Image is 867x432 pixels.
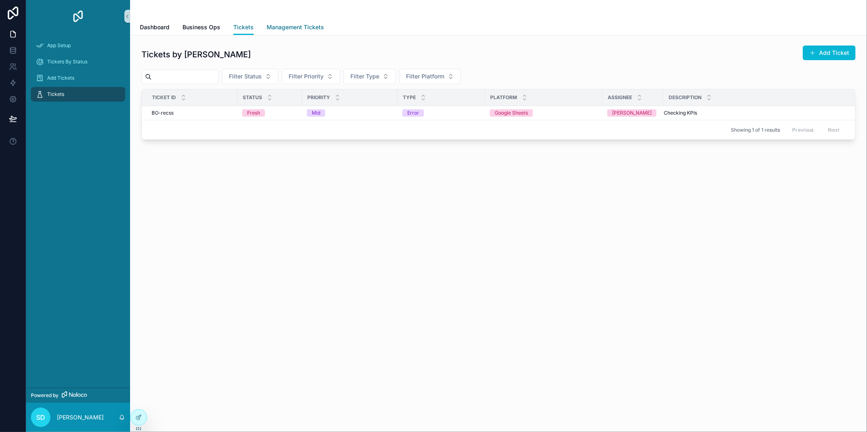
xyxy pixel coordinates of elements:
[152,110,233,116] a: BO-recss
[803,46,856,60] button: Add Ticket
[490,94,517,101] span: Platform
[612,109,652,117] div: [PERSON_NAME]
[247,109,260,117] div: Fresh
[31,38,125,53] a: App Setup
[608,94,632,101] span: Assignee
[607,109,658,117] a: [PERSON_NAME]
[669,94,702,101] span: Description
[403,94,416,101] span: Type
[26,33,130,112] div: scrollable content
[31,87,125,102] a: Tickets
[267,20,324,36] a: Management Tickets
[350,72,379,80] span: Filter Type
[31,54,125,69] a: Tickets By Status
[183,20,220,36] a: Business Ops
[26,388,130,403] a: Powered by
[222,69,278,84] button: Select Button
[183,23,220,31] span: Business Ops
[141,49,251,60] h1: Tickets by [PERSON_NAME]
[307,94,330,101] span: Priority
[72,10,85,23] img: App logo
[243,94,262,101] span: Status
[406,72,444,80] span: Filter Platform
[152,110,174,116] span: BO-recss
[47,75,74,81] span: Add Tickets
[229,72,262,80] span: Filter Status
[152,94,176,101] span: Ticket ID
[402,109,480,117] a: Error
[267,23,324,31] span: Management Tickets
[47,59,87,65] span: Tickets By Status
[233,23,254,31] span: Tickets
[31,71,125,85] a: Add Tickets
[399,69,461,84] button: Select Button
[57,413,104,421] p: [PERSON_NAME]
[407,109,419,117] div: Error
[343,69,396,84] button: Select Button
[664,110,697,116] span: Checking KPIs
[307,109,393,117] a: Mid
[233,20,254,35] a: Tickets
[47,91,64,98] span: Tickets
[495,109,528,117] div: Google Sheets
[140,23,169,31] span: Dashboard
[490,109,598,117] a: Google Sheets
[47,42,71,49] span: App Setup
[31,392,59,399] span: Powered by
[36,412,45,422] span: SD
[312,109,320,117] div: Mid
[140,20,169,36] a: Dashboard
[664,110,845,116] a: Checking KPIs
[289,72,324,80] span: Filter Priority
[242,109,297,117] a: Fresh
[282,69,340,84] button: Select Button
[731,127,780,133] span: Showing 1 of 1 results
